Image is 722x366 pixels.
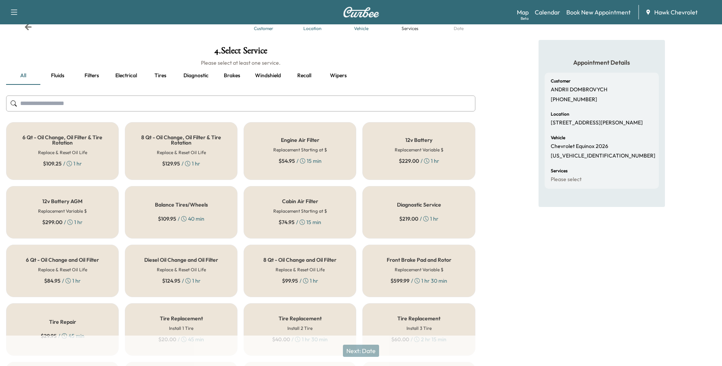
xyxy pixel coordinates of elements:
[551,143,608,150] p: Chevrolet Equinox 2026
[551,119,643,126] p: [STREET_ADDRESS][PERSON_NAME]
[44,277,61,285] span: $ 84.95
[279,316,322,321] h5: Tire Replacement
[551,169,567,173] h6: Services
[399,215,418,223] span: $ 219.00
[26,257,99,263] h5: 6 Qt - Oil Change and Oil Filter
[6,46,475,59] h1: 4 . Select Service
[282,277,318,285] div: / 1 hr
[279,218,321,226] div: / 15 min
[263,257,336,263] h5: 8 Qt - Oil Change and Oil Filter
[279,157,322,165] div: / 15 min
[155,202,208,207] h5: Balance Tires/Wheels
[551,112,569,116] h6: Location
[551,79,571,83] h6: Customer
[321,67,355,85] button: Wipers
[399,157,439,165] div: / 1 hr
[42,199,83,204] h5: 12v Battery AGM
[273,146,327,153] h6: Replacement Starting at $
[397,316,440,321] h5: Tire Replacement
[177,67,215,85] button: Diagnostic
[282,277,298,285] span: $ 99.95
[551,176,582,183] p: Please select
[397,202,441,207] h5: Diagnostic Service
[137,135,225,145] h5: 8 Qt - Oil Change, Oil Filter & Tire Rotation
[390,277,410,285] span: $ 599.99
[405,137,432,143] h5: 12v Battery
[6,67,475,85] div: basic tabs example
[395,266,443,273] h6: Replacement Variable $
[279,218,295,226] span: $ 74.95
[38,149,87,156] h6: Replace & Reset Oil Life
[38,266,87,273] h6: Replace & Reset Oil Life
[42,218,83,226] div: / 1 hr
[399,157,419,165] span: $ 229.00
[249,67,287,85] button: Windshield
[276,266,325,273] h6: Replace & Reset Oil Life
[343,7,379,18] img: Curbee Logo
[521,16,529,21] div: Beta
[24,23,32,31] div: Back
[6,67,40,85] button: all
[43,160,62,167] span: $ 109.25
[75,67,109,85] button: Filters
[144,257,218,263] h5: Diesel Oil Change and Oil Filter
[287,67,321,85] button: Recall
[157,149,206,156] h6: Replace & Reset Oil Life
[41,332,57,340] span: $ 29.95
[160,316,203,321] h5: Tire Replacement
[354,26,368,31] div: Vehicle
[551,153,655,159] p: [US_VEHICLE_IDENTIFICATION_NUMBER]
[454,26,464,31] div: Date
[162,160,200,167] div: / 1 hr
[162,277,180,285] span: $ 124.95
[169,325,193,332] h6: Install 1 Tire
[287,325,312,332] h6: Install 2 Tire
[158,215,204,223] div: / 40 min
[387,257,451,263] h5: Front Brake Pad and Rotor
[551,135,565,140] h6: Vehicle
[158,215,176,223] span: $ 109.95
[273,208,327,215] h6: Replacement Starting at $
[303,26,322,31] div: Location
[143,67,177,85] button: Tires
[6,59,475,67] h6: Please select at least one service.
[109,67,143,85] button: Electrical
[40,67,75,85] button: Fluids
[42,218,62,226] span: $ 299.00
[279,157,295,165] span: $ 54.95
[654,8,698,17] span: Hawk Chevrolet
[157,266,206,273] h6: Replace & Reset Oil Life
[49,319,76,325] h5: Tire Repair
[517,8,529,17] a: MapBeta
[254,26,273,31] div: Customer
[566,8,631,17] a: Book New Appointment
[395,146,443,153] h6: Replacement Variable $
[44,277,81,285] div: / 1 hr
[545,58,659,67] h5: Appointment Details
[281,137,319,143] h5: Engine Air Filter
[390,277,447,285] div: / 1 hr 30 min
[215,67,249,85] button: Brakes
[162,160,180,167] span: $ 129.95
[551,96,597,103] p: [PHONE_NUMBER]
[282,199,318,204] h5: Cabin Air Filter
[535,8,560,17] a: Calendar
[406,325,432,332] h6: Install 3 Tire
[402,26,418,31] div: Services
[41,332,84,340] div: / 45 min
[551,86,607,93] p: ANDRII DOMBROVYCH
[399,215,438,223] div: / 1 hr
[38,208,87,215] h6: Replacement Variable $
[19,135,106,145] h5: 6 Qt - Oil Change, Oil Filter & Tire Rotation
[162,277,201,285] div: / 1 hr
[43,160,82,167] div: / 1 hr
